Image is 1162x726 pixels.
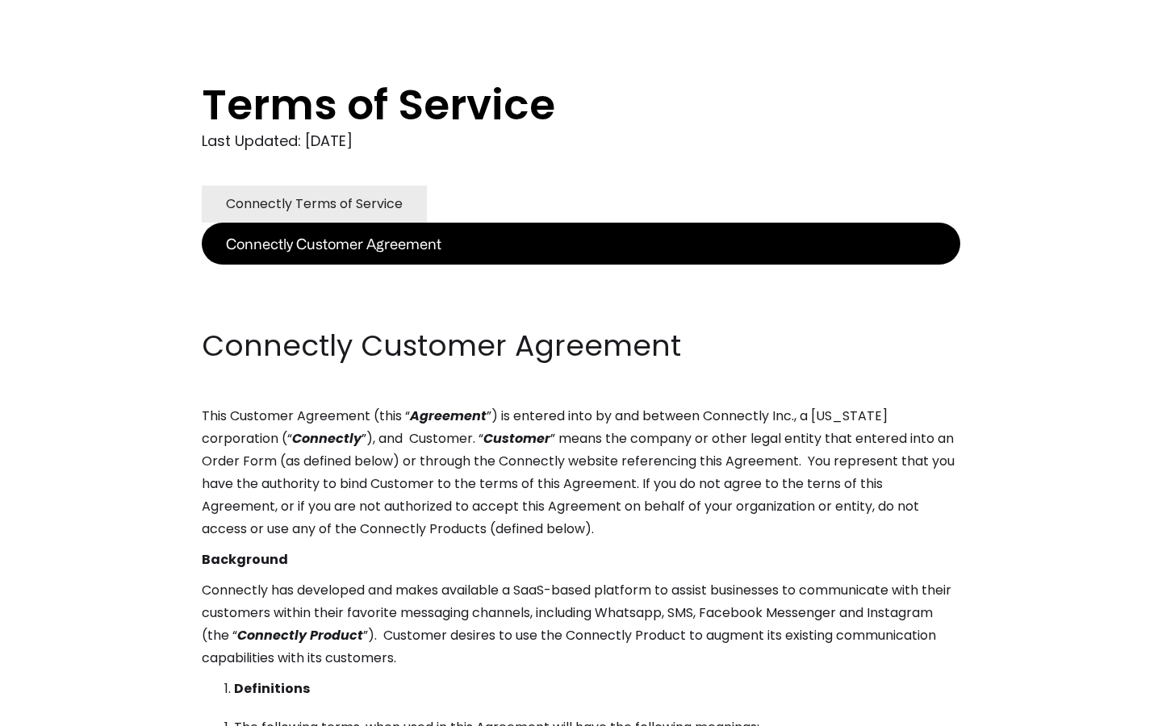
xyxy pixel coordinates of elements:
[202,265,960,287] p: ‍
[226,232,441,255] div: Connectly Customer Agreement
[202,326,960,366] h2: Connectly Customer Agreement
[202,295,960,318] p: ‍
[234,679,310,698] strong: Definitions
[16,696,97,720] aside: Language selected: English
[202,405,960,540] p: This Customer Agreement (this “ ”) is entered into by and between Connectly Inc., a [US_STATE] co...
[237,626,363,645] em: Connectly Product
[202,550,288,569] strong: Background
[292,429,362,448] em: Connectly
[202,129,960,153] div: Last Updated: [DATE]
[226,193,403,215] div: Connectly Terms of Service
[410,407,487,425] em: Agreement
[483,429,550,448] em: Customer
[202,579,960,670] p: Connectly has developed and makes available a SaaS-based platform to assist businesses to communi...
[32,698,97,720] ul: Language list
[202,81,896,129] h1: Terms of Service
